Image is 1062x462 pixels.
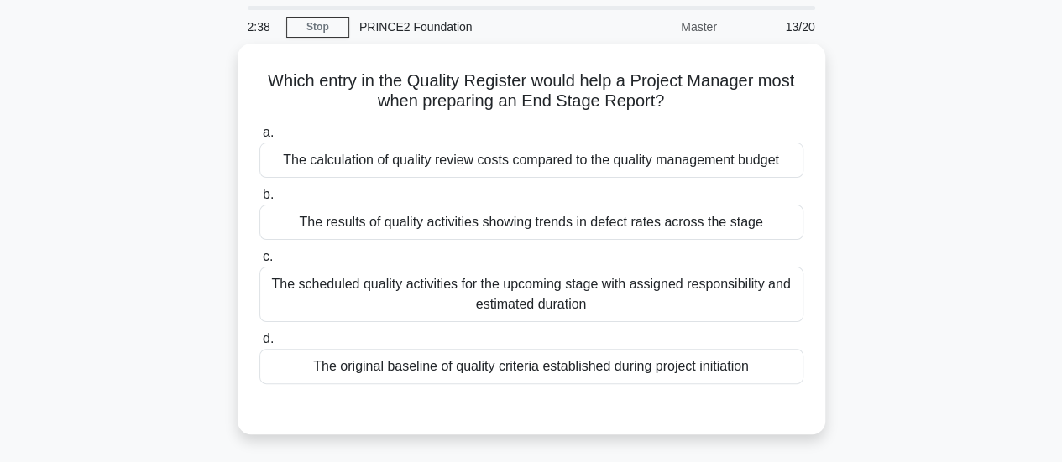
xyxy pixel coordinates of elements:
[727,10,825,44] div: 13/20
[263,125,274,139] span: a.
[286,17,349,38] a: Stop
[263,187,274,201] span: b.
[580,10,727,44] div: Master
[259,267,803,322] div: The scheduled quality activities for the upcoming stage with assigned responsibility and estimate...
[263,331,274,345] span: d.
[259,143,803,178] div: The calculation of quality review costs compared to the quality management budget
[258,70,805,112] h5: Which entry in the Quality Register would help a Project Manager most when preparing an End Stage...
[349,10,580,44] div: PRINCE2 Foundation
[259,349,803,384] div: The original baseline of quality criteria established during project initiation
[263,249,273,263] span: c.
[238,10,286,44] div: 2:38
[259,205,803,240] div: The results of quality activities showing trends in defect rates across the stage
